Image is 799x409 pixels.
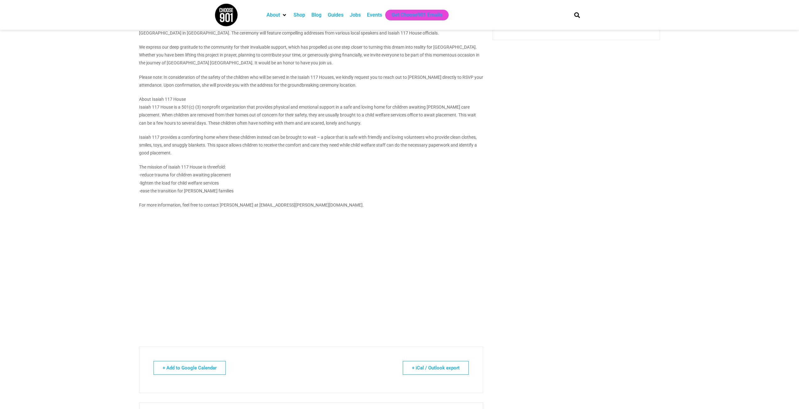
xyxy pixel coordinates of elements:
div: Search [572,10,582,20]
a: Jobs [350,11,361,19]
iframe: CM Isaiah 117 House (rvsd) [139,209,340,322]
a: Shop [294,11,305,19]
p: The mission of Isaiah 117 House is threefold: -reduce trauma for children awaiting placement -lig... [139,163,483,195]
p: Isaiah 117 provides a comforting home where these children instead can be brought to wait – a pla... [139,133,483,157]
p: About Isaiah 117 House Isaiah 117 House is a 501(c) (3) nonprofit organization that provides phys... [139,95,483,127]
a: Blog [311,11,321,19]
div: About [263,10,290,20]
a: Get Choose901 Emails [391,11,442,19]
p: Please note: In consideration of the safety of the children who will be served in the Isaiah 117 ... [139,73,483,89]
nav: Main nav [263,10,564,20]
a: + iCal / Outlook export [403,361,469,375]
a: About [267,11,280,19]
p: We express our deep gratitude to the community for their invaluable support, which has propelled ... [139,43,483,67]
a: Guides [328,11,343,19]
a: Events [367,11,382,19]
p: For more information, feel free to contact [PERSON_NAME] at [EMAIL_ADDRESS][PERSON_NAME][DOMAIN_N... [139,201,483,325]
a: + Add to Google Calendar [154,361,226,375]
